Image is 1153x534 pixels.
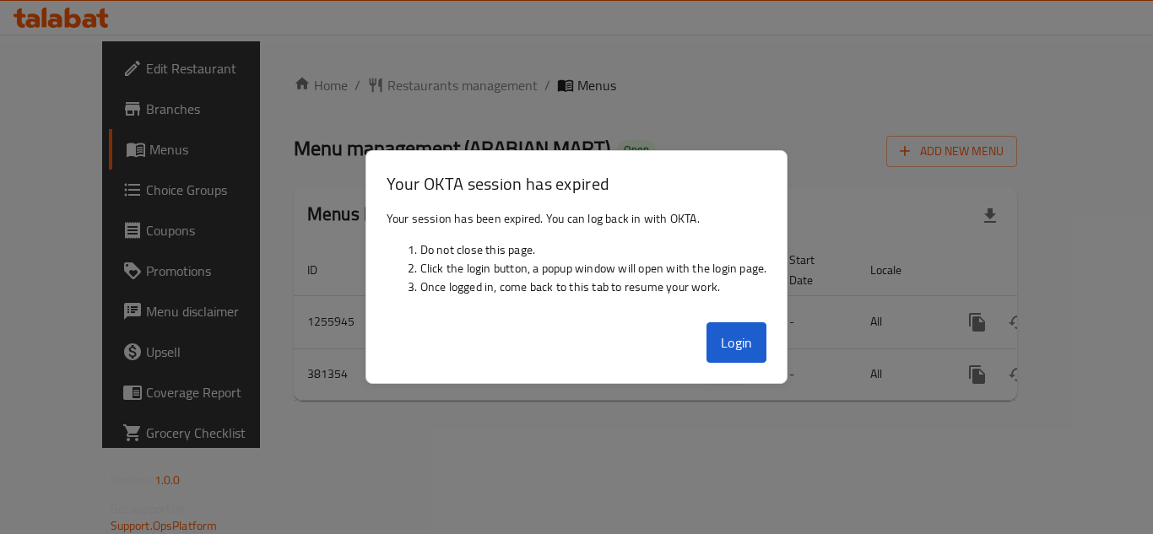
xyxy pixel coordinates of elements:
div: Your session has been expired. You can log back in with OKTA. [366,202,788,316]
li: Click the login button, a popup window will open with the login page. [420,259,767,278]
h3: Your OKTA session has expired [387,171,767,196]
li: Do not close this page. [420,240,767,259]
li: Once logged in, come back to this tab to resume your work. [420,278,767,296]
button: Login [706,322,767,363]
